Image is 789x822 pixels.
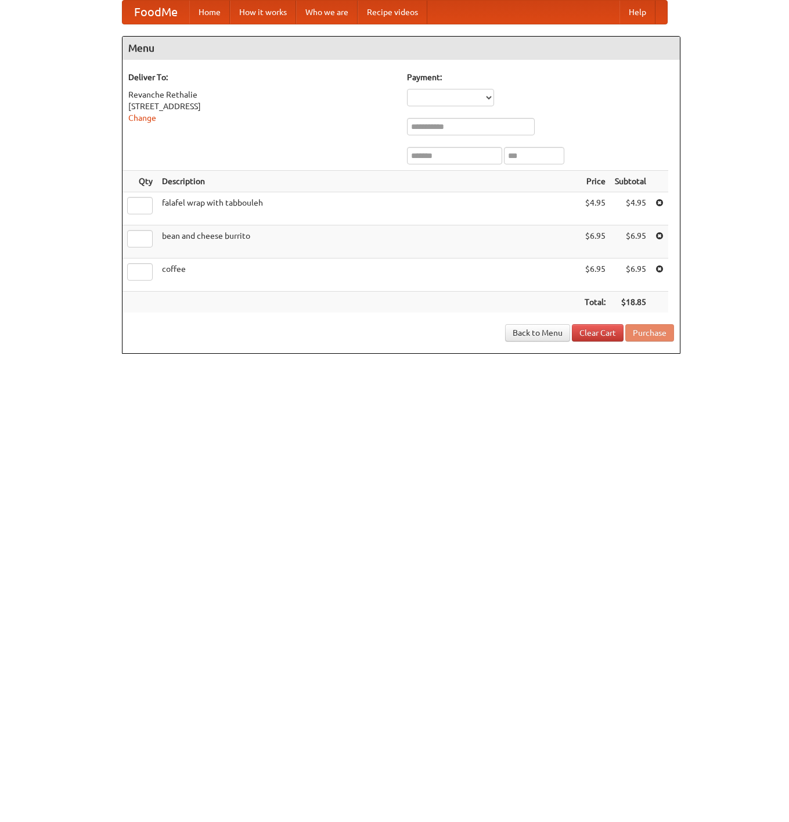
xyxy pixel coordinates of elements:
[580,192,610,225] td: $4.95
[128,113,156,123] a: Change
[123,37,680,60] h4: Menu
[610,225,651,259] td: $6.95
[157,225,580,259] td: bean and cheese burrito
[189,1,230,24] a: Home
[625,324,674,342] button: Purchase
[128,100,395,112] div: [STREET_ADDRESS]
[123,1,189,24] a: FoodMe
[619,1,655,24] a: Help
[580,292,610,313] th: Total:
[505,324,570,342] a: Back to Menu
[580,225,610,259] td: $6.95
[358,1,427,24] a: Recipe videos
[610,292,651,313] th: $18.85
[580,259,610,292] td: $6.95
[157,259,580,292] td: coffee
[610,171,651,192] th: Subtotal
[407,71,674,83] h5: Payment:
[230,1,296,24] a: How it works
[123,171,157,192] th: Qty
[610,259,651,292] td: $6.95
[128,71,395,83] h5: Deliver To:
[128,89,395,100] div: Revanche Rethalie
[580,171,610,192] th: Price
[157,171,580,192] th: Description
[610,192,651,225] td: $4.95
[157,192,580,225] td: falafel wrap with tabbouleh
[572,324,624,342] a: Clear Cart
[296,1,358,24] a: Who we are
